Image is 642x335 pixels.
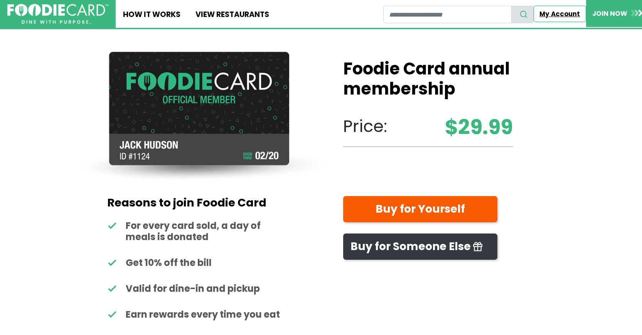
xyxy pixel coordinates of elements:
input: restaurant search [383,6,512,23]
strong: $29.99 [445,112,513,142]
li: For every card sold, a day of meals is donated [107,220,284,243]
p: Price: [343,114,513,139]
li: Earn rewards every time you eat [107,309,284,320]
img: FoodieCard; Eat, Drink, Save, Donate [7,4,108,24]
li: Valid for dine-in and pickup [107,283,284,294]
a: My Account [534,6,586,22]
h1: Foodie Card annual membership [343,59,513,99]
h2: Reasons to join Foodie Card [107,196,284,210]
a: Buy for Someone Else [343,233,497,260]
a: Buy for Yourself [343,196,497,223]
li: Get 10% off the bill [107,257,284,269]
button: search [511,6,534,23]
